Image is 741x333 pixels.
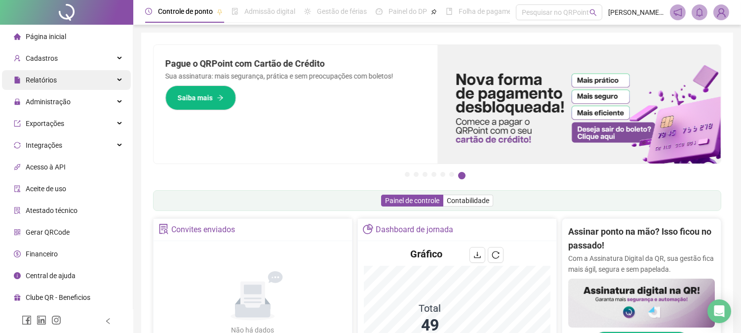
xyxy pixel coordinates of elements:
[568,225,715,253] h2: Assinar ponto na mão? Isso ficou no passado!
[714,5,729,20] img: 4989
[14,164,21,170] span: api
[51,315,61,325] span: instagram
[14,120,21,127] span: export
[244,7,295,15] span: Admissão digital
[423,172,428,177] button: 3
[431,172,436,177] button: 4
[492,251,500,259] span: reload
[14,98,21,105] span: lock
[437,45,721,164] img: banner%2F096dab35-e1a4-4d07-87c2-cf089f3812bf.png
[14,272,21,279] span: info-circle
[178,92,213,103] span: Saiba mais
[14,229,21,236] span: qrcode
[165,57,426,71] h2: Pague o QRPoint com Cartão de Crédito
[217,9,223,15] span: pushpin
[26,76,57,84] span: Relatórios
[26,207,78,214] span: Atestado técnico
[26,141,62,149] span: Integrações
[317,7,367,15] span: Gestão de férias
[26,250,58,258] span: Financeiro
[431,9,437,15] span: pushpin
[26,293,90,301] span: Clube QR - Beneficios
[473,251,481,259] span: download
[440,172,445,177] button: 5
[410,247,442,261] h4: Gráfico
[217,94,224,101] span: arrow-right
[414,172,419,177] button: 2
[568,279,715,328] img: banner%2F02c71560-61a6-44d4-94b9-c8ab97240462.png
[105,318,112,325] span: left
[304,8,311,15] span: sun
[232,8,238,15] span: file-done
[589,9,597,16] span: search
[389,7,427,15] span: Painel do DP
[26,228,70,236] span: Gerar QRCode
[14,77,21,83] span: file
[14,207,21,214] span: solution
[26,185,66,193] span: Aceite de uso
[363,224,373,234] span: pie-chart
[14,55,21,62] span: user-add
[165,85,236,110] button: Saiba mais
[26,120,64,127] span: Exportações
[14,185,21,192] span: audit
[376,8,383,15] span: dashboard
[26,272,76,280] span: Central de ajuda
[26,54,58,62] span: Cadastros
[158,224,169,234] span: solution
[26,163,66,171] span: Acesso à API
[37,315,46,325] span: linkedin
[707,299,731,323] div: Open Intercom Messenger
[26,33,66,41] span: Página inicial
[14,142,21,149] span: sync
[447,197,489,205] span: Contabilidade
[449,172,454,177] button: 6
[608,7,664,18] span: [PERSON_NAME] - GSMFREE
[376,221,453,238] div: Dashboard de jornada
[568,253,715,275] p: Com a Assinatura Digital da QR, sua gestão fica mais ágil, segura e sem papelada.
[458,172,466,179] button: 7
[158,7,213,15] span: Controle de ponto
[695,8,704,17] span: bell
[385,197,439,205] span: Painel de controle
[459,7,522,15] span: Folha de pagamento
[22,315,32,325] span: facebook
[14,33,21,40] span: home
[165,71,426,82] p: Sua assinatura: mais segurança, prática e sem preocupações com boletos!
[26,98,71,106] span: Administração
[673,8,682,17] span: notification
[405,172,410,177] button: 1
[145,8,152,15] span: clock-circle
[14,294,21,301] span: gift
[446,8,453,15] span: book
[171,221,235,238] div: Convites enviados
[14,250,21,257] span: dollar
